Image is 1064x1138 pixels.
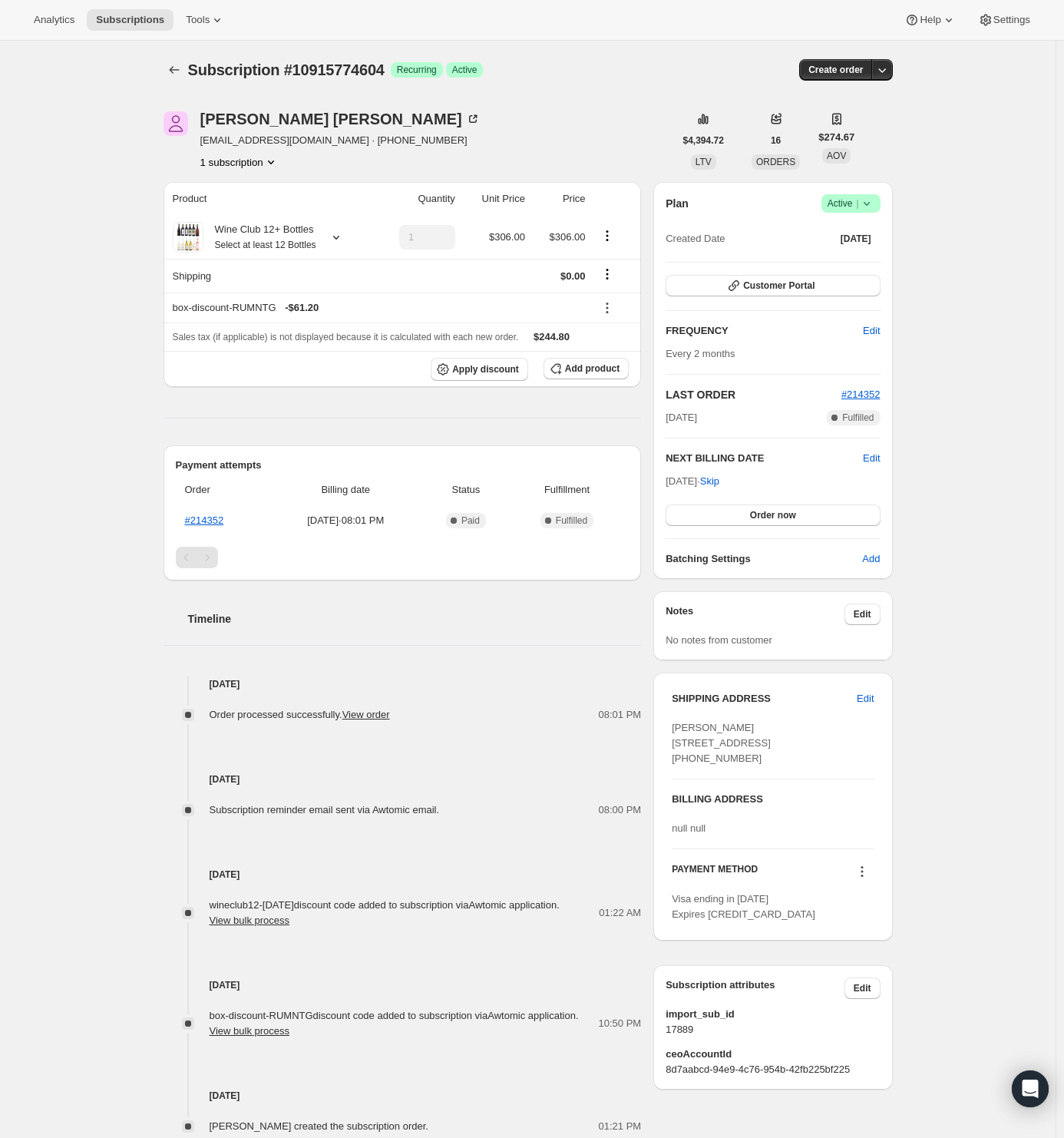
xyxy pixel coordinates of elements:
[828,196,874,211] span: Active
[164,111,188,136] span: Pamela Froehlich
[210,1120,428,1132] span: [PERSON_NAME] created the subscription order.
[274,482,418,498] span: Billing date
[666,1047,880,1062] span: ceoAccountId
[514,482,620,498] span: Fulfillment
[274,513,418,528] span: [DATE] · 08:01 PM
[818,130,854,145] span: $274.67
[700,474,719,489] span: Skip
[762,130,790,151] button: 16
[666,504,880,526] button: Order now
[848,686,883,711] button: Edit
[164,867,642,882] h4: [DATE]
[666,196,689,211] h2: Plan
[34,14,74,26] span: Analytics
[666,1062,880,1077] span: 8d7aabcd-94e9-4c76-954b-42fb225bf225
[173,300,586,316] div: box-discount-RUMNTG
[666,410,697,425] span: [DATE]
[556,514,587,527] span: Fulfilled
[750,509,796,521] span: Order now
[599,707,642,723] span: 08:01 PM
[544,358,629,379] button: Add product
[854,982,871,994] span: Edit
[431,358,528,381] button: Apply discount
[452,64,477,76] span: Active
[666,1007,880,1022] span: import_sub_id
[1012,1070,1049,1107] div: Open Intercom Messenger
[595,227,620,244] button: Product actions
[691,469,729,494] button: Skip
[215,240,316,250] small: Select at least 12 Bottles
[599,1016,642,1031] span: 10:50 PM
[841,233,871,245] span: [DATE]
[666,604,844,625] h3: Notes
[210,709,390,720] span: Order processed successfully.
[666,634,772,646] span: No notes from customer
[666,1022,880,1037] span: 17889
[856,197,858,210] span: |
[489,231,525,243] span: $306.00
[560,270,586,282] span: $0.00
[672,863,758,884] h3: PAYMENT METHOD
[461,514,480,527] span: Paid
[210,1010,579,1037] span: box-discount-RUMNTG discount code added to subscription via Awtomic application .
[203,222,316,253] div: Wine Club 12+ Bottles
[831,228,881,250] button: [DATE]
[210,915,290,926] button: View bulk process
[771,134,781,147] span: 16
[452,363,519,375] span: Apply discount
[164,59,185,81] button: Subscriptions
[756,157,795,167] span: ORDERS
[176,547,629,568] nav: Pagination
[25,9,84,31] button: Analytics
[842,412,874,424] span: Fulfilled
[565,362,620,375] span: Add product
[534,331,570,342] span: $244.80
[844,604,881,625] button: Edit
[460,182,530,216] th: Unit Price
[666,451,863,466] h2: NEXT BILLING DATE
[863,451,880,466] button: Edit
[827,151,846,161] span: AOV
[176,458,629,473] h2: Payment attempts
[550,231,586,243] span: $306.00
[672,893,815,920] span: Visa ending in [DATE] Expires [CREDIT_CARD_DATA]
[599,1119,642,1134] span: 01:21 PM
[844,978,881,999] button: Edit
[164,182,373,216] th: Product
[164,677,642,692] h4: [DATE]
[96,14,164,26] span: Subscriptions
[185,514,224,526] a: #214352
[210,899,560,926] span: wineclub12-[DATE] discount code added to subscription via Awtomic application .
[186,14,210,26] span: Tools
[857,691,874,706] span: Edit
[599,905,641,921] span: 01:22 AM
[696,157,712,167] span: LTV
[164,978,642,993] h4: [DATE]
[427,482,505,498] span: Status
[666,475,719,487] span: [DATE] ·
[164,1088,642,1103] h4: [DATE]
[808,64,863,76] span: Create order
[895,9,965,31] button: Help
[373,182,460,216] th: Quantity
[666,275,880,296] button: Customer Portal
[841,387,881,402] button: #214352
[200,111,481,127] div: [PERSON_NAME] [PERSON_NAME]
[672,822,705,834] span: null null
[672,691,857,706] h3: SHIPPING ADDRESS
[595,266,620,283] button: Shipping actions
[177,9,234,31] button: Tools
[397,64,437,76] span: Recurring
[164,259,373,293] th: Shipping
[920,14,940,26] span: Help
[841,389,881,400] a: #214352
[799,59,872,81] button: Create order
[683,134,724,147] span: $4,394.72
[666,231,725,246] span: Created Date
[87,9,173,31] button: Subscriptions
[176,473,269,507] th: Order
[854,608,871,620] span: Edit
[210,804,440,815] span: Subscription reminder email sent via Awtomic email.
